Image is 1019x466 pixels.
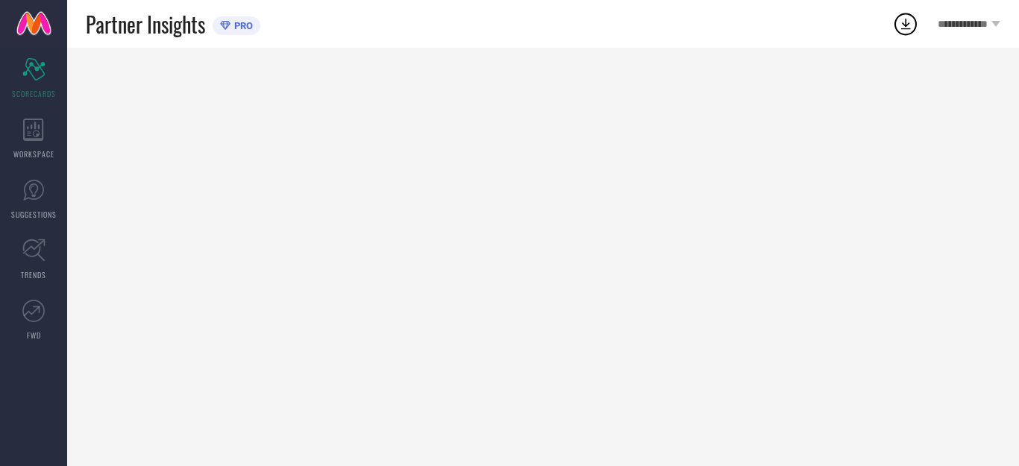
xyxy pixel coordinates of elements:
div: Open download list [892,10,919,37]
span: Partner Insights [86,9,205,40]
span: FWD [27,330,41,341]
span: TRENDS [21,269,46,280]
span: SCORECARDS [12,88,56,99]
span: WORKSPACE [13,148,54,160]
span: SUGGESTIONS [11,209,57,220]
span: PRO [231,20,253,31]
